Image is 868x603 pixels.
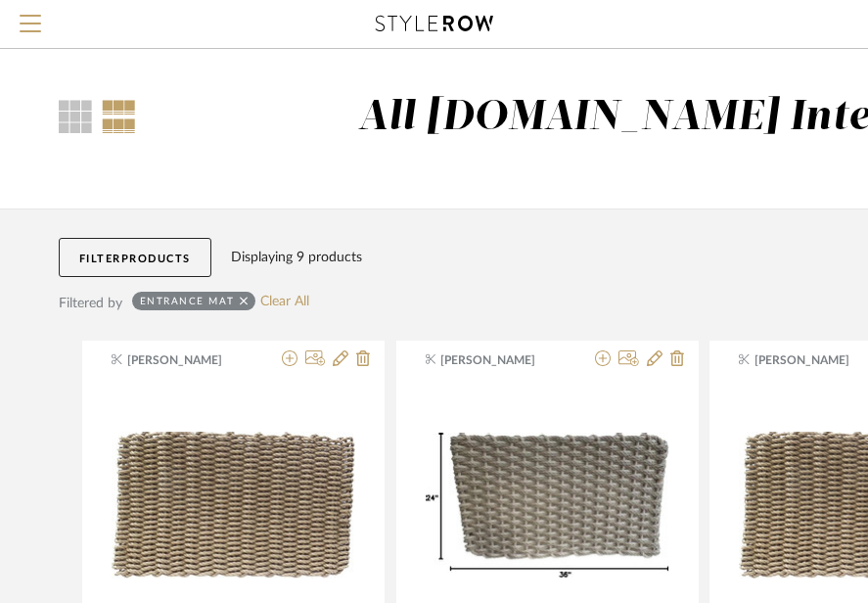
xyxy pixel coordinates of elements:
div: entrance mat [140,295,235,307]
button: FilterProducts [59,238,211,277]
span: Products [121,254,191,264]
div: Displaying 9 products [231,247,362,268]
img: Maine Lobster Rope Doormats Outdoor Doormat, Weather-Resistant Lobster Rope, Durable, Easy-to-Cle... [112,432,355,579]
span: [PERSON_NAME] [440,351,564,369]
a: Clear All [260,294,309,310]
div: Filtered by [59,293,122,314]
img: Maine Lobster Rope Doormats Outdoor Doormat, Weather-Resistant Lobster Rope, Durable, Easy-to-Cle... [426,433,669,578]
span: [PERSON_NAME] [127,351,251,369]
